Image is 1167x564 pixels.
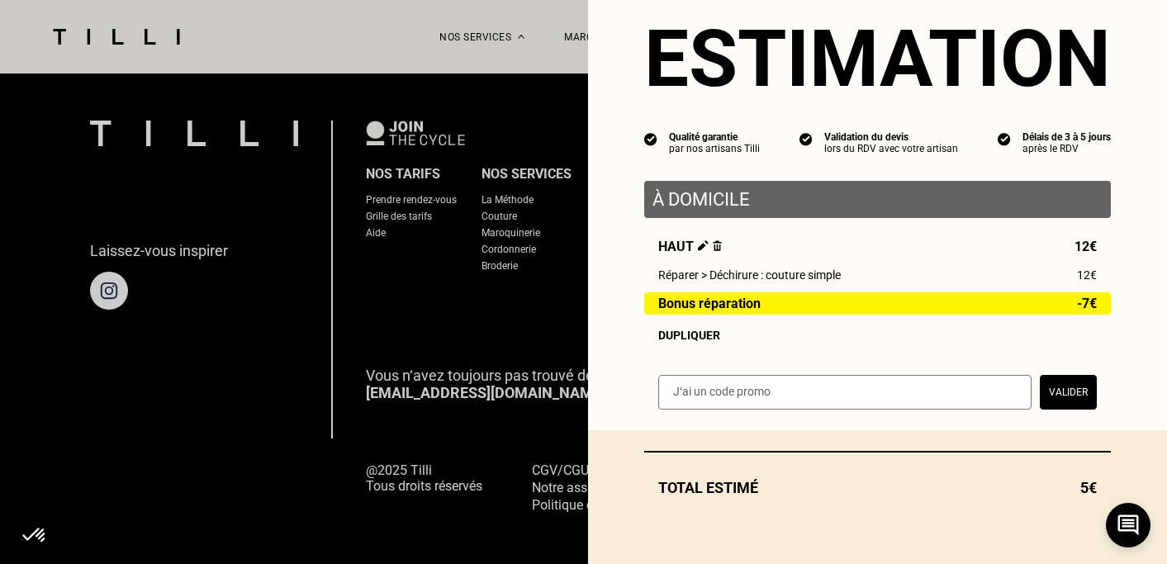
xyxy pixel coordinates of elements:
[669,131,760,143] div: Qualité garantie
[1077,268,1097,282] span: 12€
[799,131,813,146] img: icon list info
[1074,239,1097,254] span: 12€
[1022,143,1111,154] div: après le RDV
[658,268,841,282] span: Réparer > Déchirure : couture simple
[1022,131,1111,143] div: Délais de 3 à 5 jours
[1040,375,1097,410] button: Valider
[824,143,958,154] div: lors du RDV avec votre artisan
[644,131,657,146] img: icon list info
[998,131,1011,146] img: icon list info
[658,296,761,310] span: Bonus réparation
[669,143,760,154] div: par nos artisans Tilli
[824,131,958,143] div: Validation du devis
[644,479,1111,496] div: Total estimé
[1080,479,1097,496] span: 5€
[644,12,1111,105] section: Estimation
[658,239,722,254] span: Haut
[658,329,1097,342] div: Dupliquer
[698,240,709,251] img: Éditer
[652,189,1103,210] p: À domicile
[1077,296,1097,310] span: -7€
[713,240,722,251] img: Supprimer
[658,375,1032,410] input: J‘ai un code promo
